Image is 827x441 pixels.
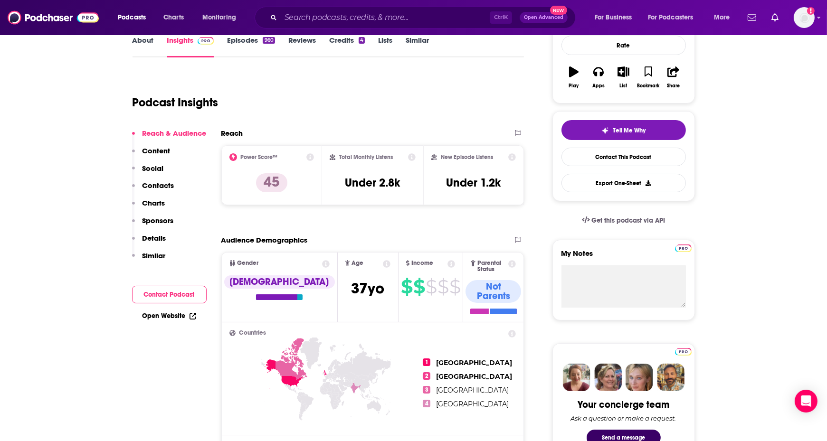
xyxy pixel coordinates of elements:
[411,260,433,266] span: Income
[578,399,669,411] div: Your concierge team
[477,260,507,272] span: Parental Status
[423,400,430,407] span: 4
[561,36,686,55] div: Rate
[561,249,686,265] label: My Notes
[648,11,694,24] span: For Podcasters
[626,364,653,391] img: Jules Profile
[264,7,585,28] div: Search podcasts, credits, & more...
[256,173,287,192] p: 45
[591,216,665,225] span: Get this podcast via API
[132,216,174,234] button: Sponsors
[436,358,512,367] span: [GEOGRAPHIC_DATA]
[613,127,646,134] span: Tell Me Why
[196,10,248,25] button: open menu
[561,174,686,192] button: Export One-Sheet
[569,83,579,89] div: Play
[550,6,567,15] span: New
[449,279,460,294] span: $
[657,364,684,391] img: Jon Profile
[359,37,365,44] div: 4
[143,312,196,320] a: Open Website
[143,251,166,260] p: Similar
[132,198,165,216] button: Charts
[133,95,219,110] h1: Podcast Insights
[143,234,166,243] p: Details
[436,372,512,381] span: [GEOGRAPHIC_DATA]
[667,83,680,89] div: Share
[595,11,632,24] span: For Business
[288,36,316,57] a: Reviews
[436,400,509,408] span: [GEOGRAPHIC_DATA]
[118,11,146,24] span: Podcasts
[592,83,605,89] div: Apps
[221,129,243,138] h2: Reach
[133,36,154,57] a: About
[163,11,184,24] span: Charts
[675,243,692,252] a: Pro website
[329,36,365,57] a: Credits4
[768,9,782,26] a: Show notifications dropdown
[574,209,673,232] a: Get this podcast via API
[263,37,275,44] div: 960
[661,60,685,94] button: Share
[490,11,512,24] span: Ctrl K
[143,129,207,138] p: Reach & Audience
[143,146,171,155] p: Content
[447,176,501,190] h3: Under 1.2k
[466,280,521,303] div: Not Parents
[378,36,392,57] a: Lists
[198,37,214,45] img: Podchaser Pro
[520,12,568,23] button: Open AdvancedNew
[406,36,429,57] a: Similar
[437,279,448,294] span: $
[423,386,430,394] span: 3
[132,286,207,303] button: Contact Podcast
[132,251,166,269] button: Similar
[167,36,214,57] a: InsightsPodchaser Pro
[441,154,493,160] h2: New Episode Listens
[794,7,815,28] img: User Profile
[794,7,815,28] span: Logged in as patiencebaldacci
[352,260,363,266] span: Age
[524,15,563,20] span: Open Advanced
[571,414,676,422] div: Ask a question or make a request.
[423,372,430,380] span: 2
[132,181,174,198] button: Contacts
[675,348,692,356] img: Podchaser Pro
[707,10,742,25] button: open menu
[143,216,174,225] p: Sponsors
[423,358,430,366] span: 1
[339,154,393,160] h2: Total Monthly Listens
[426,279,437,294] span: $
[675,347,692,356] a: Pro website
[636,60,661,94] button: Bookmark
[224,275,335,289] div: [DEMOGRAPHIC_DATA]
[561,60,586,94] button: Play
[238,260,259,266] span: Gender
[637,83,659,89] div: Bookmark
[143,198,165,207] p: Charts
[132,129,207,146] button: Reach & Audience
[561,120,686,140] button: tell me why sparkleTell Me Why
[594,364,622,391] img: Barbara Profile
[413,279,425,294] span: $
[345,176,400,190] h3: Under 2.8k
[132,146,171,164] button: Content
[561,148,686,166] a: Contact This Podcast
[563,364,590,391] img: Sydney Profile
[241,154,278,160] h2: Power Score™
[436,386,509,394] span: [GEOGRAPHIC_DATA]
[601,127,609,134] img: tell me why sparkle
[202,11,236,24] span: Monitoring
[588,10,644,25] button: open menu
[132,234,166,251] button: Details
[620,83,627,89] div: List
[239,330,266,336] span: Countries
[586,60,611,94] button: Apps
[227,36,275,57] a: Episodes960
[221,235,308,244] h2: Audience Demographics
[807,7,815,15] svg: Add a profile image
[157,10,190,25] a: Charts
[675,244,692,252] img: Podchaser Pro
[714,11,730,24] span: More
